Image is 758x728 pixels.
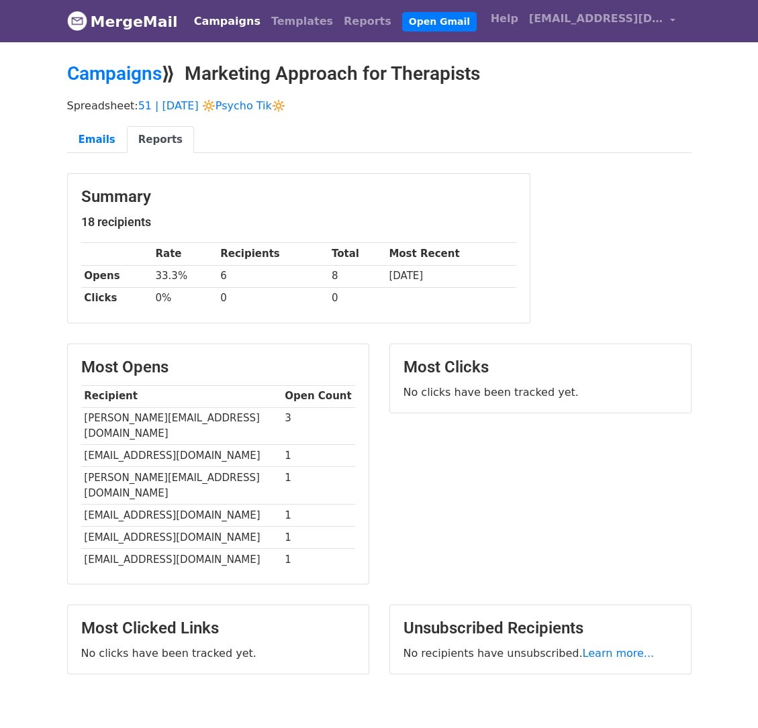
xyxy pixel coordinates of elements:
a: Templates [266,8,338,35]
img: MergeMail logo [67,11,87,31]
td: [PERSON_NAME][EMAIL_ADDRESS][DOMAIN_NAME] [81,407,282,445]
a: 51 | [DATE] 🔆Psycho Tik🔆 [138,99,285,112]
td: [EMAIL_ADDRESS][DOMAIN_NAME] [81,504,282,526]
th: Total [328,243,385,265]
p: No recipients have unsubscribed. [404,646,677,660]
a: Reports [127,126,194,154]
td: 3 [282,407,355,445]
p: No clicks have been tracked yet. [404,385,677,399]
td: [DATE] [386,265,516,287]
h3: Most Clicked Links [81,619,355,638]
p: No clicks have been tracked yet. [81,646,355,660]
a: [EMAIL_ADDRESS][DOMAIN_NAME] [524,5,681,37]
iframe: Chat Widget [691,664,758,728]
td: [EMAIL_ADDRESS][DOMAIN_NAME] [81,445,282,467]
a: Help [485,5,524,32]
td: [EMAIL_ADDRESS][DOMAIN_NAME] [81,527,282,549]
td: 0% [152,287,218,309]
a: Campaigns [67,62,162,85]
h3: Unsubscribed Recipients [404,619,677,638]
td: 6 [217,265,328,287]
td: [PERSON_NAME][EMAIL_ADDRESS][DOMAIN_NAME] [81,467,282,505]
td: 0 [217,287,328,309]
th: Most Recent [386,243,516,265]
h5: 18 recipients [81,215,516,229]
a: MergeMail [67,7,178,36]
th: Open Count [282,385,355,407]
a: Emails [67,126,127,154]
a: Open Gmail [402,12,477,32]
td: 1 [282,467,355,505]
h2: ⟫ Marketing Approach for Therapists [67,62,692,85]
td: [EMAIL_ADDRESS][DOMAIN_NAME] [81,549,282,571]
td: 1 [282,445,355,467]
td: 1 [282,527,355,549]
h3: Most Opens [81,358,355,377]
td: 33.3% [152,265,218,287]
a: Learn more... [583,647,655,660]
a: Campaigns [189,8,266,35]
a: Reports [338,8,397,35]
th: Recipient [81,385,282,407]
th: Clicks [81,287,152,309]
th: Rate [152,243,218,265]
h3: Summary [81,187,516,207]
th: Opens [81,265,152,287]
span: [EMAIL_ADDRESS][DOMAIN_NAME] [529,11,663,27]
p: Spreadsheet: [67,99,692,113]
td: 0 [328,287,385,309]
td: 1 [282,504,355,526]
td: 1 [282,549,355,571]
th: Recipients [217,243,328,265]
h3: Most Clicks [404,358,677,377]
td: 8 [328,265,385,287]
